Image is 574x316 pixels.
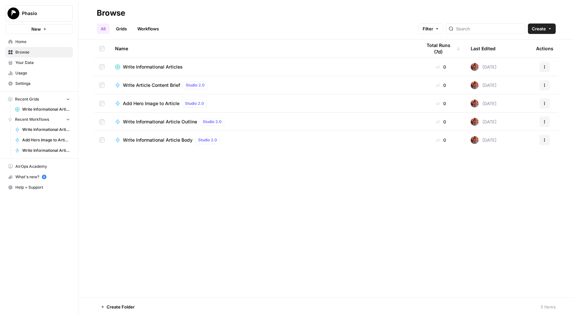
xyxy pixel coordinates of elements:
div: 0 [422,137,460,143]
span: Filter [423,25,433,32]
span: Studio 2.0 [185,101,204,106]
div: Total Runs (7d) [422,39,460,57]
a: Usage [5,68,73,78]
img: Phasio Logo [8,8,19,19]
span: Help + Support [15,184,70,190]
div: 0 [422,119,460,125]
div: 0 [422,82,460,88]
span: Write Informational Article Outline [123,119,197,125]
a: Add Hero Image to ArticleStudio 2.0 [115,100,411,107]
a: Write Informational Articles [12,104,73,115]
div: Name [115,39,411,57]
button: What's new? 5 [5,172,73,182]
button: Help + Support [5,182,73,193]
a: Workflows [133,24,163,34]
a: All [97,24,110,34]
div: What's new? [6,172,73,182]
span: Write Article Content Brief [123,82,180,88]
span: Phasio [22,10,61,17]
div: Browse [97,8,125,18]
a: Settings [5,78,73,89]
span: Studio 2.0 [203,119,222,125]
input: Search [456,25,522,32]
button: Create Folder [97,302,139,312]
a: Write Informational Article BodyStudio 2.0 [115,136,411,144]
div: [DATE] [471,100,497,107]
button: New [5,24,73,34]
span: Recent Workflows [15,117,49,122]
button: Recent Grids [5,94,73,104]
button: Recent Workflows [5,115,73,124]
span: Home [15,39,70,45]
a: Write Informational Article Body [12,124,73,135]
span: Write Informational Article Body [123,137,193,143]
span: Write Informational Articles [123,64,183,70]
span: Write Informational Article Body [22,127,70,133]
div: [DATE] [471,63,497,71]
span: AirOps Academy [15,164,70,169]
span: Settings [15,81,70,87]
button: Create [528,24,556,34]
span: Write Informational Articles [22,106,70,112]
span: New [31,26,41,32]
span: Your Data [15,60,70,66]
a: Write Informational Articles [115,64,411,70]
span: Create Folder [107,304,135,310]
div: Actions [536,39,553,57]
a: AirOps Academy [5,161,73,172]
img: wrrdrags9qc7wp6mn94g7g9eh4wu [471,81,479,89]
a: Home [5,37,73,47]
button: Workspace: Phasio [5,5,73,22]
span: Add Hero Image to Article [123,100,179,107]
button: Filter [418,24,443,34]
span: Write Informational Article Outline [22,148,70,153]
a: Write Informational Article Outline [12,145,73,156]
a: Add Hero Image to Article [12,135,73,145]
div: 5 Items [541,304,556,310]
a: Grids [112,24,131,34]
a: Write Informational Article OutlineStudio 2.0 [115,118,411,126]
div: [DATE] [471,81,497,89]
div: 0 [422,64,460,70]
div: [DATE] [471,118,497,126]
span: Create [532,25,546,32]
span: Studio 2.0 [198,137,217,143]
div: [DATE] [471,136,497,144]
span: Add Hero Image to Article [22,137,70,143]
div: Last Edited [471,39,496,57]
span: Browse [15,49,70,55]
span: Recent Grids [15,96,39,102]
a: 5 [42,175,46,179]
img: wrrdrags9qc7wp6mn94g7g9eh4wu [471,100,479,107]
span: Usage [15,70,70,76]
text: 5 [43,175,45,179]
img: wrrdrags9qc7wp6mn94g7g9eh4wu [471,118,479,126]
a: Write Article Content BriefStudio 2.0 [115,81,411,89]
div: 0 [422,100,460,107]
span: Studio 2.0 [186,82,205,88]
a: Browse [5,47,73,57]
img: wrrdrags9qc7wp6mn94g7g9eh4wu [471,63,479,71]
img: wrrdrags9qc7wp6mn94g7g9eh4wu [471,136,479,144]
a: Your Data [5,57,73,68]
